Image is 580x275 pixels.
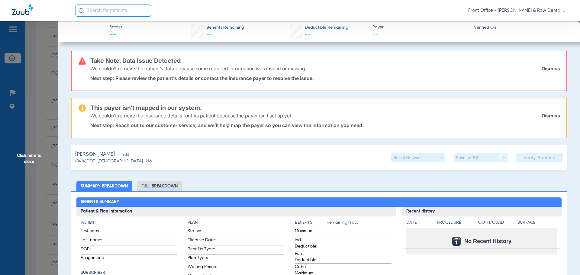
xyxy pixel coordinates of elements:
app-breakdown-title: Benefits [295,219,327,228]
img: Calendar [452,237,461,246]
span: Payer [372,24,469,30]
span: Waiting Period: [188,264,217,272]
li: Full Breakdown [137,181,182,191]
span: No Recent History [464,238,511,244]
img: Zuub Logo [12,5,33,15]
h4: Tooth/Quad [476,219,516,226]
app-breakdown-title: Date [406,219,432,228]
span: [PERSON_NAME] [75,151,115,158]
span: Benefits Type: [188,246,217,254]
span: -- [305,32,310,37]
li: Summary Breakdown [76,181,132,191]
img: Search Icon [79,8,84,13]
h4: Surface [517,219,557,226]
span: Remaining/Total [327,219,391,228]
img: warning-icon [79,104,86,112]
h3: Take Note, Data Issue Detected [90,58,560,64]
app-breakdown-title: Procedure [437,219,474,228]
span: -- [206,32,212,37]
app-breakdown-title: Tooth/Quad [476,219,516,228]
span: Status: [188,228,217,236]
span: Last name: [81,237,110,245]
p: Next step: Reach out to our customer service, and we’ll help map the payer so you can view the in... [90,122,560,128]
p: We couldn’t retrieve the insurance details for this patient because the payer isn’t set up yet. [90,113,292,119]
span: Maximum: [295,228,324,236]
h4: Patient [81,219,177,226]
h3: Patient & Plan Information [76,207,396,216]
span: -- [474,31,481,38]
p: We couldn’t retrieve the patient’s data because some required information was invalid or missing. [90,66,306,72]
span: DOB: [81,246,110,254]
img: error-icon [79,57,86,65]
span: Plan Type: [188,255,217,263]
span: First name: [81,228,110,236]
h4: Date [406,219,432,226]
h3: This payer isn’t mapped in our system. [90,105,560,111]
input: Search for patients [76,5,151,17]
span: Status [110,24,122,30]
iframe: Chat Widget [550,246,580,275]
span: Assignment: [81,255,110,263]
h4: Benefits [295,219,327,226]
span: Deductible Remaining [305,24,348,31]
span: Verified On [474,24,570,31]
a: Dismiss [542,113,560,119]
span: Ind. Deductible: [295,237,324,250]
h4: Plan [188,219,284,226]
span: Edit [122,152,128,158]
span: Effective Date: [188,237,217,245]
h3: Recent History [402,207,562,216]
span: Benefits Remaining [206,24,244,31]
span: Fam. Deductible: [295,251,324,263]
span: Front Office - [PERSON_NAME] & Row Dental Group [468,8,568,14]
span: -- [110,31,122,39]
span: -- [372,31,469,38]
h4: Procedure [437,219,474,226]
h2: Benefits Summary [76,197,562,207]
a: Dismiss [542,66,560,72]
app-breakdown-title: Surface [517,219,557,228]
span: (8414) DOB: [DEMOGRAPHIC_DATA] - HoH [75,158,155,165]
p: Next step: Please review the patient’s details or contact the insurance payer to resolve the issue. [90,75,560,81]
